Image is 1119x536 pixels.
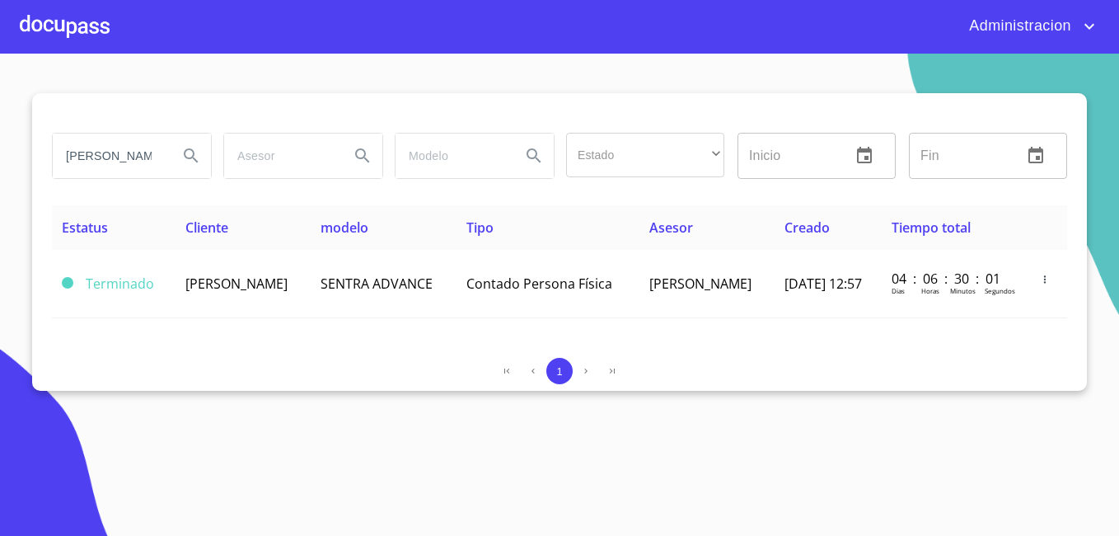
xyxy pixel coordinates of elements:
[784,219,830,237] span: Creado
[784,275,862,293] span: [DATE] 12:57
[546,358,573,384] button: 1
[892,286,905,295] p: Dias
[86,275,154,293] span: Terminado
[892,219,971,237] span: Tiempo total
[892,270,1003,288] p: 04 : 06 : 30 : 01
[514,136,554,176] button: Search
[649,275,751,293] span: [PERSON_NAME]
[556,365,562,378] span: 1
[957,13,1099,40] button: account of current user
[466,219,494,237] span: Tipo
[185,219,228,237] span: Cliente
[566,133,724,177] div: ​
[921,286,939,295] p: Horas
[321,219,368,237] span: modelo
[985,286,1015,295] p: Segundos
[343,136,382,176] button: Search
[950,286,976,295] p: Minutos
[466,275,612,293] span: Contado Persona Física
[62,277,73,289] span: Terminado
[171,136,211,176] button: Search
[396,134,508,178] input: search
[957,13,1079,40] span: Administracion
[62,219,108,237] span: Estatus
[649,219,693,237] span: Asesor
[321,275,433,293] span: SENTRA ADVANCE
[185,275,288,293] span: [PERSON_NAME]
[53,134,165,178] input: search
[224,134,336,178] input: search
